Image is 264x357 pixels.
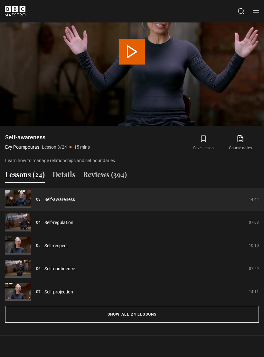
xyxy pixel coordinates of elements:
[44,219,73,226] a: Self-regulation
[44,196,75,203] a: Self-awareness
[5,6,25,16] svg: BBC Maestro
[5,157,148,164] p: Learn how to manage relationships and set boundaries.
[44,289,73,295] a: Self-projection
[5,134,90,141] h1: Self-awareness
[119,39,145,65] button: Play Lesson Self-awareness
[253,8,259,14] button: Toggle navigation
[222,134,259,152] a: Course notes
[5,144,39,151] p: Evy Poumpouras
[5,306,259,323] button: Show all 24 lessons
[42,144,67,151] p: Lesson 3/24
[44,266,75,272] a: Self-confidence
[83,169,127,183] button: Reviews (394)
[52,169,75,183] button: Details
[44,242,68,249] a: Self-respect
[74,144,90,151] p: 15 mins
[185,134,222,152] button: Save lesson
[5,169,45,183] button: Lessons (24)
